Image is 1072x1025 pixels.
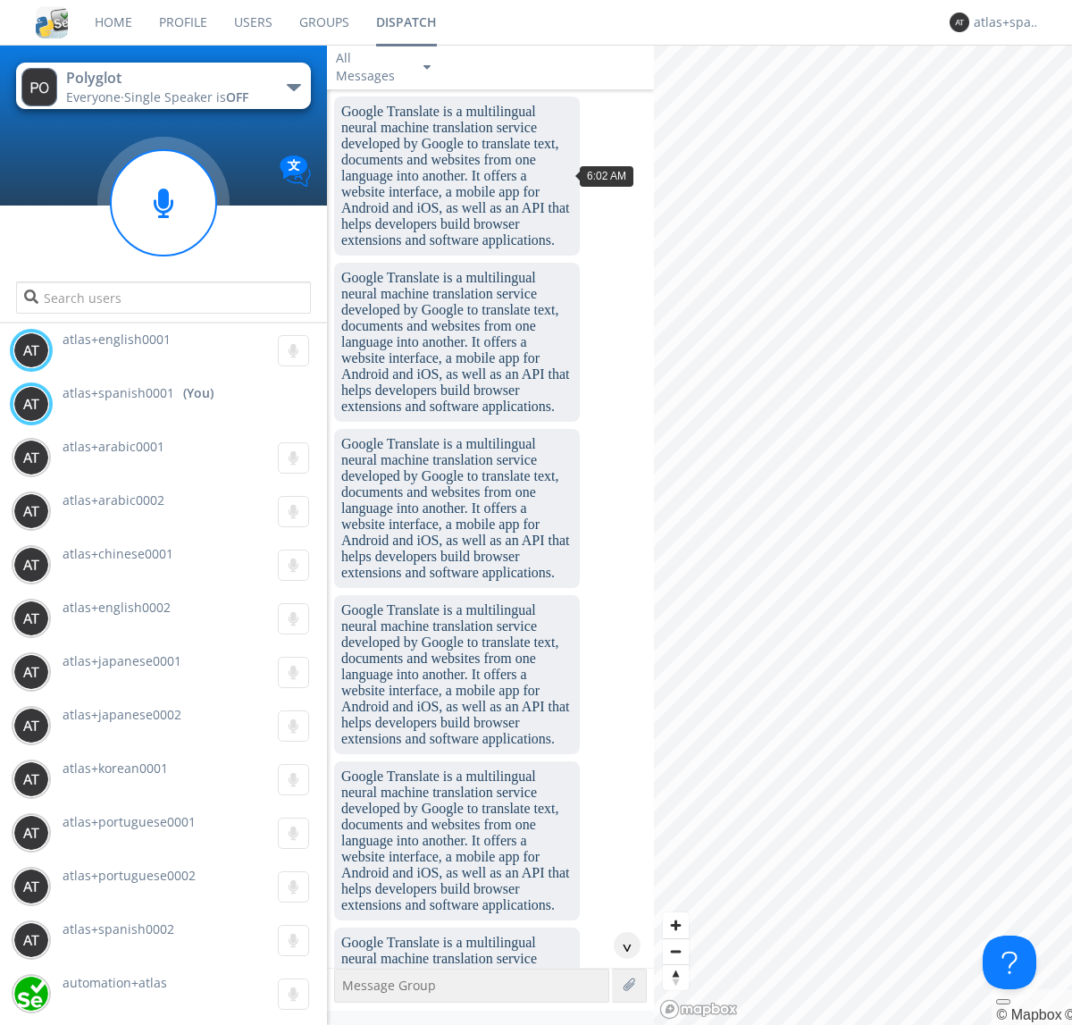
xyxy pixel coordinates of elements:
[13,922,49,958] img: 373638.png
[66,68,267,88] div: Polyglot
[659,999,738,1020] a: Mapbox logo
[13,708,49,744] img: 373638.png
[663,939,689,964] span: Zoom out
[13,869,49,904] img: 373638.png
[226,88,248,105] span: OFF
[63,974,167,991] span: automation+atlas
[663,964,689,990] button: Reset bearing to north
[336,49,407,85] div: All Messages
[341,104,573,248] dc-p: Google Translate is a multilingual neural machine translation service developed by Google to tran...
[341,436,573,581] dc-p: Google Translate is a multilingual neural machine translation service developed by Google to tran...
[63,438,164,455] span: atlas+arabic0001
[183,384,214,402] div: (You)
[996,1007,1061,1022] a: Mapbox
[16,63,310,109] button: PolyglotEveryone·Single Speaker isOFF
[587,170,626,182] span: 6:02 AM
[996,999,1010,1004] button: Toggle attribution
[950,13,969,32] img: 373638.png
[63,384,174,402] span: atlas+spanish0001
[63,545,173,562] span: atlas+chinese0001
[280,155,311,187] img: Translation enabled
[63,331,171,348] span: atlas+english0001
[13,761,49,797] img: 373638.png
[13,493,49,529] img: 373638.png
[66,88,267,106] div: Everyone ·
[341,602,573,747] dc-p: Google Translate is a multilingual neural machine translation service developed by Google to tran...
[13,654,49,690] img: 373638.png
[974,13,1041,31] div: atlas+spanish0001
[341,270,573,415] dc-p: Google Translate is a multilingual neural machine translation service developed by Google to tran...
[124,88,248,105] span: Single Speaker is
[663,912,689,938] button: Zoom in
[13,976,49,1012] img: d2d01cd9b4174d08988066c6d424eccd
[36,6,68,38] img: cddb5a64eb264b2086981ab96f4c1ba7
[663,938,689,964] button: Zoom out
[13,547,49,583] img: 373638.png
[341,769,573,913] dc-p: Google Translate is a multilingual neural machine translation service developed by Google to tran...
[13,332,49,368] img: 373638.png
[63,491,164,508] span: atlas+arabic0002
[63,813,196,830] span: atlas+portuguese0001
[63,867,196,884] span: atlas+portuguese0002
[63,599,171,616] span: atlas+english0002
[423,65,431,70] img: caret-down-sm.svg
[63,706,181,723] span: atlas+japanese0002
[63,920,174,937] span: atlas+spanish0002
[13,440,49,475] img: 373638.png
[614,932,641,959] div: ^
[13,386,49,422] img: 373638.png
[983,936,1036,989] iframe: Toggle Customer Support
[63,652,181,669] span: atlas+japanese0001
[63,760,168,777] span: atlas+korean0001
[13,815,49,851] img: 373638.png
[663,965,689,990] span: Reset bearing to north
[21,68,57,106] img: 373638.png
[13,601,49,636] img: 373638.png
[16,281,310,314] input: Search users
